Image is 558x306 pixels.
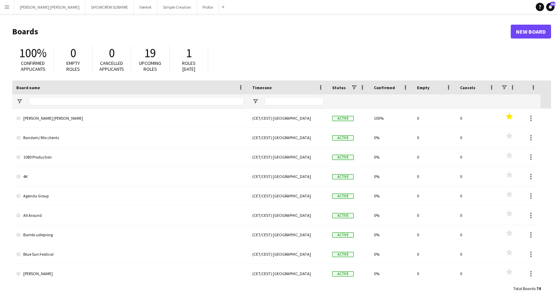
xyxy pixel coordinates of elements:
[16,147,244,167] a: 1080 Production
[109,45,115,61] span: 0
[370,167,413,186] div: 0%
[332,174,354,179] span: Active
[332,194,354,199] span: Active
[16,225,244,245] a: Bambi udlejning
[16,98,23,104] button: Open Filter Menu
[332,85,346,90] span: Status
[16,264,244,283] a: [PERSON_NAME]
[16,186,244,206] a: Agenda Group
[456,147,499,167] div: 0
[370,147,413,167] div: 0%
[252,85,272,90] span: Timezone
[16,128,244,147] a: Random/ Mix clients
[332,271,354,277] span: Active
[12,26,511,37] h1: Boards
[413,245,456,264] div: 0
[248,128,328,147] div: (CET/CEST) [GEOGRAPHIC_DATA]
[456,167,499,186] div: 0
[413,109,456,128] div: 0
[456,206,499,225] div: 0
[16,206,244,225] a: All Around
[248,186,328,205] div: (CET/CEST) [GEOGRAPHIC_DATA]
[139,60,161,72] span: Upcoming roles
[70,45,76,61] span: 0
[332,252,354,257] span: Active
[134,0,157,14] button: Værket
[332,213,354,218] span: Active
[248,109,328,128] div: (CET/CEST) [GEOGRAPHIC_DATA]
[16,85,40,90] span: Board name
[252,98,259,104] button: Open Filter Menu
[29,97,244,105] input: Board name Filter Input
[413,128,456,147] div: 0
[460,85,475,90] span: Cancels
[513,286,535,291] span: Total Boards
[513,282,541,295] div: :
[370,245,413,264] div: 0%
[413,167,456,186] div: 0
[248,245,328,264] div: (CET/CEST) [GEOGRAPHIC_DATA]
[370,225,413,244] div: 0%
[456,109,499,128] div: 0
[14,0,85,14] button: [PERSON_NAME] [PERSON_NAME]
[413,206,456,225] div: 0
[370,109,413,128] div: 100%
[186,45,192,61] span: 1
[413,225,456,244] div: 0
[248,225,328,244] div: (CET/CEST) [GEOGRAPHIC_DATA]
[417,85,429,90] span: Empty
[546,3,555,11] a: 54
[456,245,499,264] div: 0
[248,167,328,186] div: (CET/CEST) [GEOGRAPHIC_DATA]
[16,167,244,186] a: 4K
[370,186,413,205] div: 0%
[85,0,134,14] button: SHOWCREW SUBHIRE
[265,97,324,105] input: Timezone Filter Input
[19,45,47,61] span: 100%
[21,60,46,72] span: Confirmed applicants
[182,60,196,72] span: Roles [DATE]
[374,85,395,90] span: Confirmed
[413,147,456,167] div: 0
[16,109,244,128] a: [PERSON_NAME] [PERSON_NAME]
[332,116,354,121] span: Active
[370,264,413,283] div: 0%
[332,135,354,141] span: Active
[248,264,328,283] div: (CET/CEST) [GEOGRAPHIC_DATA]
[332,232,354,238] span: Active
[536,286,541,291] span: 74
[99,60,124,72] span: Cancelled applicants
[197,0,219,14] button: Profox
[332,155,354,160] span: Active
[456,128,499,147] div: 0
[550,2,555,6] span: 54
[157,0,197,14] button: Simple Creation
[511,25,551,39] a: New Board
[413,264,456,283] div: 0
[16,245,244,264] a: Blue Sun Festival
[370,206,413,225] div: 0%
[248,147,328,167] div: (CET/CEST) [GEOGRAPHIC_DATA]
[456,225,499,244] div: 0
[456,264,499,283] div: 0
[248,206,328,225] div: (CET/CEST) [GEOGRAPHIC_DATA]
[370,128,413,147] div: 0%
[66,60,80,72] span: Empty roles
[456,186,499,205] div: 0
[413,186,456,205] div: 0
[144,45,156,61] span: 19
